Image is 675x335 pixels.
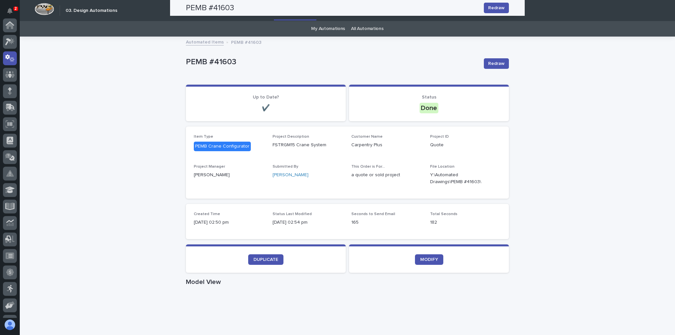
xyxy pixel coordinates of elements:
p: ✔️ [194,104,338,112]
a: DUPLICATE [248,254,283,265]
p: PEMB #41603 [186,57,479,67]
span: Project ID [430,135,449,139]
h1: Model View [186,278,509,286]
p: [DATE] 02:54 pm [273,219,343,226]
div: Notifications2 [8,8,17,18]
span: Redraw [488,60,505,67]
span: This Order is For... [351,165,385,169]
span: File Location [430,165,455,169]
span: Item Type [194,135,213,139]
button: Notifications [3,4,17,18]
a: Automated Items [186,38,224,45]
p: [PERSON_NAME] [194,172,265,179]
a: MODIFY [415,254,443,265]
span: Status Last Modified [273,212,312,216]
span: Project Manager [194,165,225,169]
a: All Automations [351,21,383,37]
span: Project Description [273,135,309,139]
span: MODIFY [420,257,438,262]
span: Customer Name [351,135,383,139]
p: [DATE] 02:50 pm [194,219,265,226]
a: My Automations [311,21,345,37]
div: PEMB Crane Configurator [194,142,251,151]
div: Done [420,103,438,113]
span: DUPLICATE [253,257,278,262]
a: [PERSON_NAME] [273,172,308,179]
span: Created Time [194,212,220,216]
span: Seconds to Send Email [351,212,395,216]
span: Status [422,95,436,99]
span: Total Seconds [430,212,457,216]
p: FSTRGM15 Crane System [273,142,343,149]
: Y:\Automated Drawings\PEMB #41603\ [430,172,485,185]
p: PEMB #41603 [231,38,261,45]
p: a quote or sold project [351,172,422,179]
p: 182 [430,219,501,226]
p: Quote [430,142,501,149]
p: 2 [15,6,17,11]
p: 165 [351,219,422,226]
h2: 03. Design Automations [66,8,117,14]
img: Workspace Logo [35,3,54,15]
p: Carpentry Plus [351,142,422,149]
span: Up to Date? [253,95,279,99]
button: Redraw [484,58,509,69]
button: users-avatar [3,318,17,332]
span: Submitted By [273,165,298,169]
